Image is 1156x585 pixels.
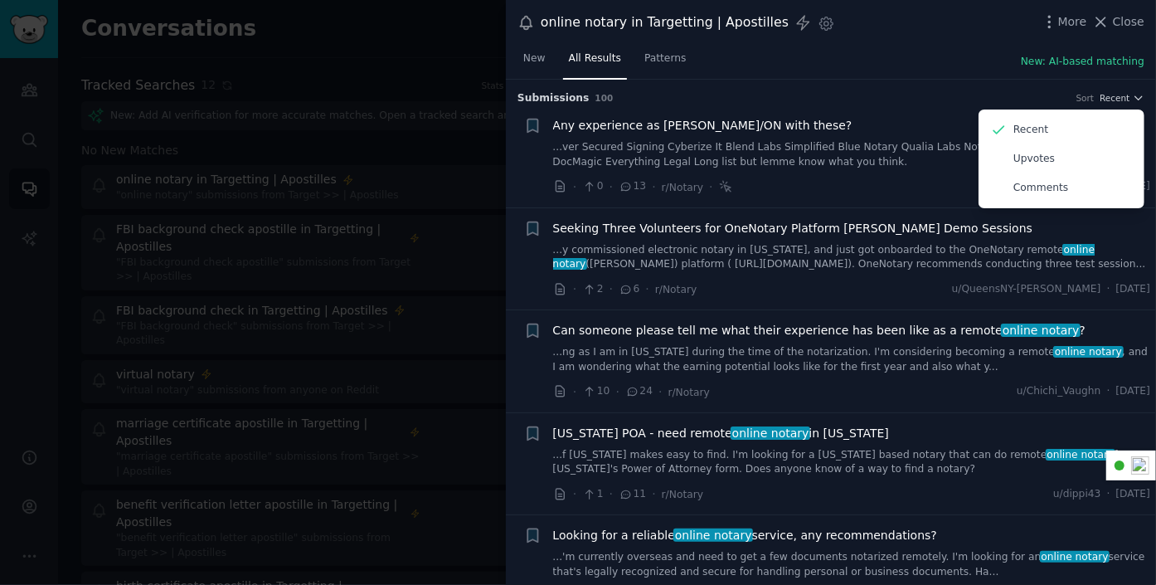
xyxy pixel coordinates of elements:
span: 10 [582,384,610,399]
span: u/dippi43 [1053,487,1101,502]
span: online notary [673,529,753,542]
a: ...ver Secured Signing Cyberize It Blend Labs Simplified Blue Notary Qualia Labs Notaryliveonline... [553,140,1151,169]
span: 0 [582,179,603,194]
span: u/QueensNY-[PERSON_NAME] [952,282,1101,297]
span: · [1107,384,1110,399]
span: Can someone please tell me what their experience has been like as a remote ? [553,322,1086,339]
span: r/Notary [655,284,697,295]
span: · [610,485,613,503]
span: 6 [619,282,639,297]
span: online notary [731,427,810,440]
button: New: AI-based matching [1021,55,1144,70]
span: online notary [1053,346,1124,358]
p: Comments [1013,181,1068,196]
span: Looking for a reliable service, any recommendations? [553,527,937,544]
span: · [610,178,613,196]
span: u/Chichi_Vaughn [1017,384,1101,399]
span: · [610,280,613,298]
button: Recent [1100,92,1144,104]
span: · [658,383,662,401]
span: · [1107,282,1110,297]
span: · [1107,487,1110,502]
a: New [517,46,551,80]
a: Seeking Three Volunteers for OneNotary Platform [PERSON_NAME] Demo Sessions [553,220,1033,237]
a: ...ng as I am in [US_STATE] during the time of the notarization. I'm considering becoming a remot... [553,345,1151,374]
a: Patterns [639,46,692,80]
span: Patterns [644,51,686,66]
span: Recent [1100,92,1129,104]
span: [DATE] [1116,487,1150,502]
div: Sort [1076,92,1095,104]
a: ...f [US_STATE] makes easy to find. I'm looking for a [US_STATE] based notary that can do remoteo... [553,448,1151,477]
a: [US_STATE] POA - need remoteonline notaryin [US_STATE] [553,425,890,442]
span: All Results [569,51,621,66]
span: r/Notary [668,387,710,398]
span: 24 [625,384,653,399]
span: [DATE] [1116,384,1150,399]
span: · [709,178,712,196]
a: ...'m currently overseas and need to get a few documents notarized remotely. I'm looking for anon... [553,550,1151,579]
a: Looking for a reliableonline notaryservice, any recommendations? [553,527,937,544]
a: Can someone please tell me what their experience has been like as a remoteonline notary? [553,322,1086,339]
span: · [652,178,655,196]
span: · [573,485,576,503]
span: 2 [582,282,603,297]
span: New [523,51,546,66]
span: 100 [595,93,614,103]
span: 13 [619,179,646,194]
span: · [652,485,655,503]
span: [US_STATE] POA - need remote in [US_STATE] [553,425,890,442]
div: online notary in Targetting | Apostilles [541,12,789,33]
span: · [573,178,576,196]
span: 11 [619,487,646,502]
span: [DATE] [1116,282,1150,297]
span: Close [1113,13,1144,31]
span: · [573,383,576,401]
button: More [1041,13,1087,31]
span: · [646,280,649,298]
span: Submission s [517,91,590,106]
span: online notary [1001,324,1081,337]
span: · [616,383,619,401]
a: All Results [563,46,627,80]
span: r/Notary [662,182,703,193]
span: online notary [1046,449,1116,461]
a: Any experience as [PERSON_NAME]/ON with these? [553,117,852,134]
span: · [573,280,576,298]
span: More [1058,13,1087,31]
button: Close [1092,13,1144,31]
p: Upvotes [1013,152,1055,167]
p: Recent [1013,123,1048,138]
span: 1 [582,487,603,502]
a: ...y commissioned electronic notary in [US_STATE], and just got onboarded to the OneNotary remote... [553,243,1151,272]
span: r/Notary [662,489,703,500]
span: online notary [1040,551,1110,563]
